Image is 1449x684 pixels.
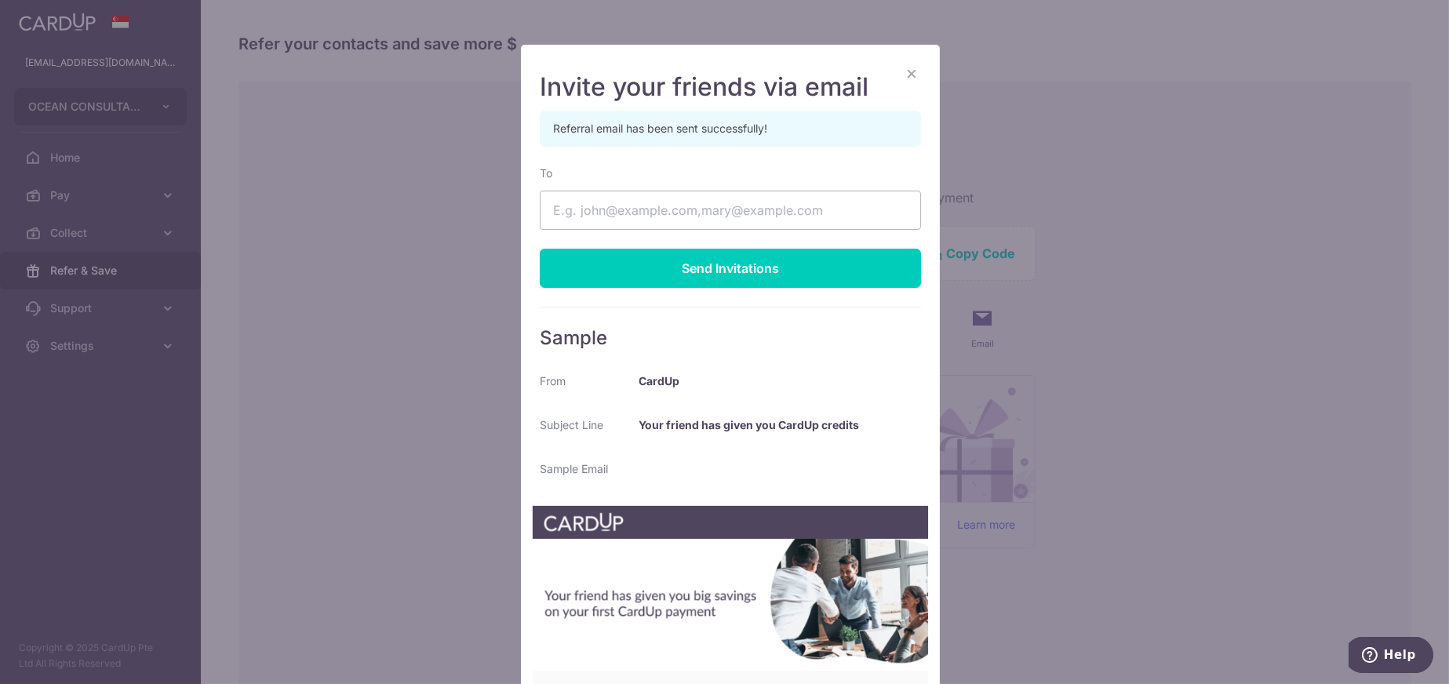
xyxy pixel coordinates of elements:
[35,11,67,25] span: Help
[540,461,608,477] label: Sample Email
[540,373,566,389] label: From
[540,249,921,288] div: Send Invitations
[902,64,921,82] button: ×
[540,166,552,181] label: To
[540,191,921,230] input: E.g. john@example.com,mary@example.com
[1349,637,1433,676] iframe: Opens a widget where you can find more information
[639,374,680,387] b: CardUp
[540,417,603,433] label: Subject Line
[540,326,921,350] h5: Sample
[540,71,921,103] h4: Invite your friends via email
[540,111,921,147] div: Referral email has been sent successfully!
[639,418,860,431] b: Your friend has given you CardUp credits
